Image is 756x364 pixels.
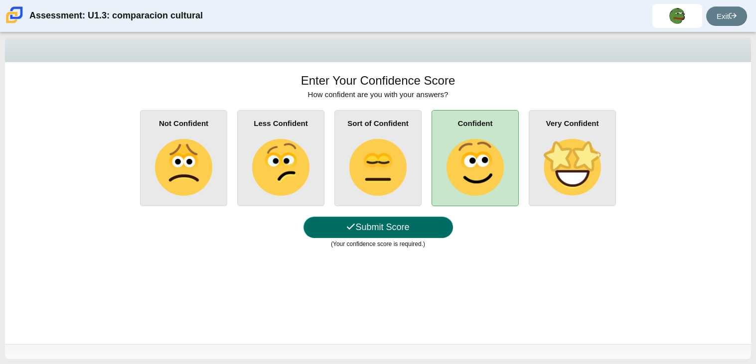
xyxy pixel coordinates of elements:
b: Not Confident [159,119,208,127]
b: Less Confident [254,119,307,127]
img: confused-face.png [252,139,309,196]
h1: Enter Your Confidence Score [301,72,455,89]
img: dominick.riosteran.FXJ1m2 [669,8,685,24]
b: Confident [458,119,493,127]
a: Carmen School of Science & Technology [4,18,25,27]
img: neutral-face.png [349,139,406,196]
img: slightly-smiling-face.png [447,139,503,196]
b: Very Confident [546,119,599,127]
img: Carmen School of Science & Technology [4,4,25,25]
div: Assessment: U1.3: comparacion cultural [29,4,203,28]
img: star-struck-face.png [544,139,601,196]
span: How confident are you with your answers? [308,90,449,99]
button: Submit Score [303,217,453,238]
img: slightly-frowning-face.png [155,139,212,196]
small: (Your confidence score is required.) [331,241,425,247]
a: Exit [706,6,747,26]
b: Sort of Confident [347,119,408,127]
